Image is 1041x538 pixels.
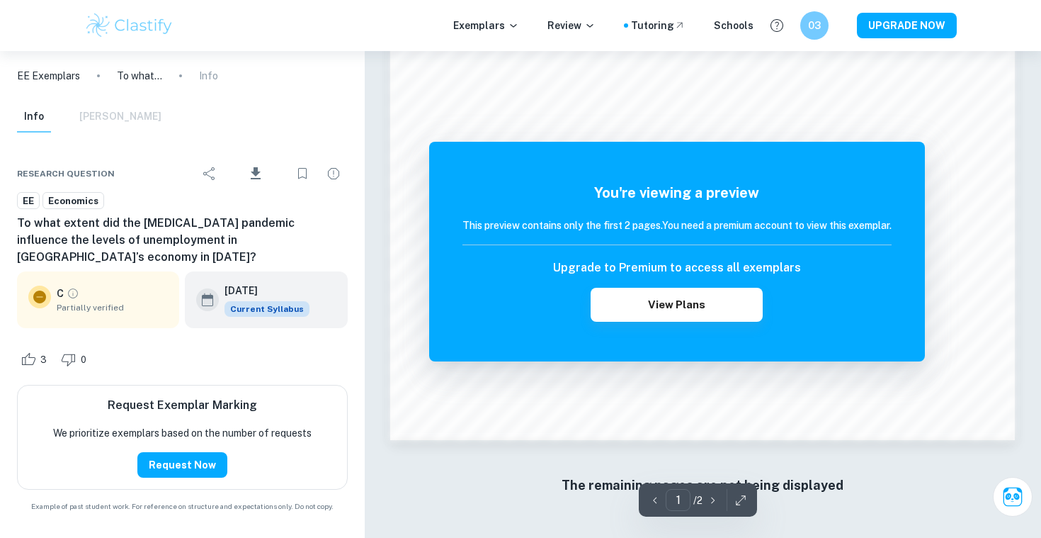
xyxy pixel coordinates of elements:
span: EE [18,194,39,208]
p: To what extent did the [MEDICAL_DATA] pandemic influence the levels of unemployment in [GEOGRAPHI... [117,68,162,84]
a: EE [17,192,40,210]
span: Partially verified [57,301,168,314]
div: Like [17,348,55,371]
a: Schools [714,18,753,33]
p: C [57,286,64,301]
button: Info [17,101,51,133]
div: This exemplar is based on the current syllabus. Feel free to refer to it for inspiration/ideas wh... [224,301,309,317]
span: Research question [17,167,115,180]
div: Download [227,155,285,192]
button: View Plans [591,288,762,322]
p: We prioritize exemplars based on the number of requests [53,425,312,441]
span: Economics [43,194,103,208]
button: Request Now [137,452,227,478]
button: 03 [800,11,829,40]
a: Grade partially verified [67,287,79,300]
a: EE Exemplars [17,68,80,84]
div: Dislike [57,348,94,371]
span: 0 [73,353,94,367]
h6: 03 [807,18,823,33]
div: Report issue [319,159,348,188]
h6: [DATE] [224,283,298,298]
img: Clastify logo [84,11,174,40]
button: Help and Feedback [765,13,789,38]
p: Exemplars [453,18,519,33]
p: Info [199,68,218,84]
button: Ask Clai [993,477,1033,517]
div: Bookmark [288,159,317,188]
p: Review [547,18,596,33]
span: Current Syllabus [224,301,309,317]
span: Example of past student work. For reference on structure and expectations only. Do not copy. [17,501,348,512]
div: Share [195,159,224,188]
h5: You're viewing a preview [462,182,892,203]
h6: Upgrade to Premium to access all exemplars [553,259,801,276]
span: 3 [33,353,55,367]
a: Economics [42,192,104,210]
h6: Request Exemplar Marking [108,397,257,414]
h6: This preview contains only the first 2 pages. You need a premium account to view this exemplar. [462,218,892,233]
p: / 2 [693,493,702,508]
h6: The remaining pages are not being displayed [419,476,986,495]
button: UPGRADE NOW [857,13,957,38]
a: Tutoring [631,18,686,33]
h6: To what extent did the [MEDICAL_DATA] pandemic influence the levels of unemployment in [GEOGRAPHI... [17,215,348,266]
